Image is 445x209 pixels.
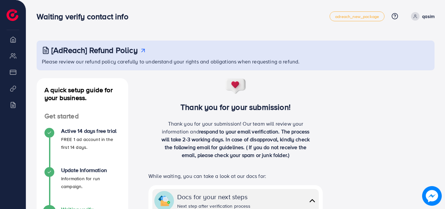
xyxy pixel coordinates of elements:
li: Active 14 days free trial [37,128,128,167]
p: qasim [422,12,435,20]
span: adreach_new_package [335,14,379,19]
img: collapse [308,196,317,205]
li: Update Information [37,167,128,206]
a: adreach_new_package [330,11,385,21]
p: FREE 1 ad account in the first 14 days. [61,135,120,151]
h4: Get started [37,112,128,120]
p: Please review our refund policy carefully to understand your rights and obligations when requesti... [42,58,431,65]
h4: Update Information [61,167,120,173]
h4: Active 14 days free trial [61,128,120,134]
h3: Waiting verify contact info [37,12,133,21]
span: respond to your email verification. The process will take 2-3 working days. In case of disapprova... [162,128,310,159]
img: success [225,78,247,95]
h3: [AdReach] Refund Policy [51,45,138,55]
a: qasim [408,12,435,21]
h3: Thank you for your submission! [139,102,333,112]
p: Thank you for your submission! Our team will review your information and [158,120,313,159]
div: Docs for your next steps [177,192,251,201]
p: While waiting, you can take a look at our docs for: [148,172,323,180]
img: logo [7,9,18,21]
img: collapse [158,195,170,207]
img: image [422,186,442,206]
h4: A quick setup guide for your business. [37,86,128,102]
p: Information for run campaign. [61,175,120,190]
